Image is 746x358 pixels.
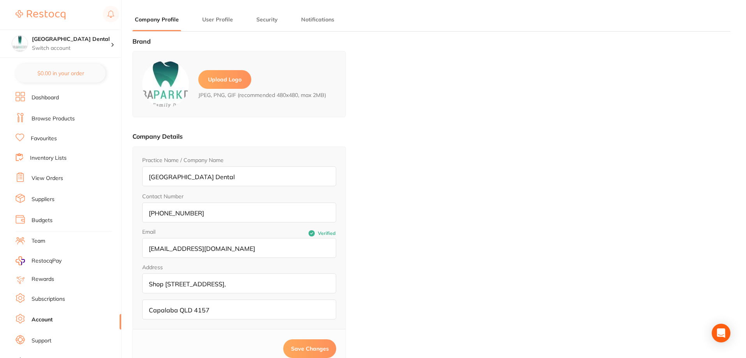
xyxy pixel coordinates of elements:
[32,175,63,182] a: View Orders
[16,256,25,265] img: RestocqPay
[16,10,65,19] img: Restocq Logo
[32,44,111,52] p: Switch account
[142,157,224,163] label: Practice Name / Company Name
[16,256,62,265] a: RestocqPay
[712,324,730,342] div: Open Intercom Messenger
[200,16,235,23] button: User Profile
[32,217,53,224] a: Budgets
[32,35,111,43] h4: Capalaba Park Dental
[32,295,65,303] a: Subscriptions
[254,16,280,23] button: Security
[132,16,181,23] button: Company Profile
[132,132,183,140] label: Company Details
[16,64,106,83] button: $0.00 in your order
[32,115,75,123] a: Browse Products
[12,36,28,51] img: Capalaba Park Dental
[142,61,189,108] img: logo
[142,264,163,270] legend: Address
[142,193,183,199] label: Contact Number
[32,257,62,265] span: RestocqPay
[32,275,54,283] a: Rewards
[299,16,337,23] button: Notifications
[32,237,45,245] a: Team
[283,339,336,358] button: Save Changes
[32,94,59,102] a: Dashboard
[32,337,51,345] a: Support
[32,196,55,203] a: Suppliers
[30,154,67,162] a: Inventory Lists
[31,135,57,143] a: Favourites
[198,70,251,89] label: Upload Logo
[142,229,239,235] label: Email
[16,6,65,24] a: Restocq Logo
[132,37,151,45] label: Brand
[32,316,53,324] a: Account
[198,92,326,98] span: JPEG, PNG, GIF (recommended 480x480, max 2MB)
[318,231,335,236] span: Verified
[291,345,329,352] span: Save Changes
